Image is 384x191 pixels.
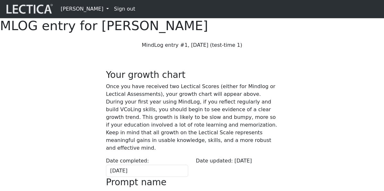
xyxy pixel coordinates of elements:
h3: Your growth chart [106,70,278,80]
a: Sign out [111,3,138,15]
p: MindLog entry #1, [DATE] (test-time 1) [106,41,278,49]
div: Date updated: [DATE] [192,157,282,177]
h3: Prompt name [106,177,278,188]
p: Once you have received two Lectical Scores (either for Mindlog or Lectical Assessments), your gro... [106,83,278,152]
a: [PERSON_NAME] [58,3,111,15]
img: lecticalive [5,3,53,15]
label: Date completed: [106,157,149,165]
